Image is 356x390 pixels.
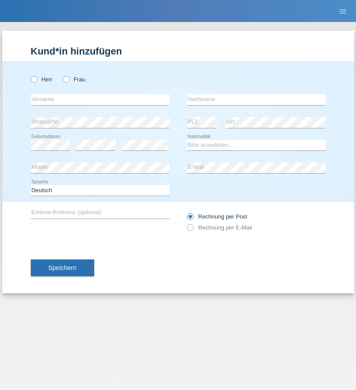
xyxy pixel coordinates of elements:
[187,224,252,231] label: Rechnung per E-Mail
[31,76,53,83] label: Herr
[63,76,69,82] input: Frau
[63,76,85,83] label: Frau
[31,46,326,57] h1: Kund*in hinzufügen
[48,264,77,271] span: Speichern
[187,213,247,220] label: Rechnung per Post
[187,213,193,224] input: Rechnung per Post
[31,76,37,82] input: Herr
[334,8,352,14] a: menu
[338,7,347,16] i: menu
[31,259,94,276] button: Speichern
[187,224,193,235] input: Rechnung per E-Mail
